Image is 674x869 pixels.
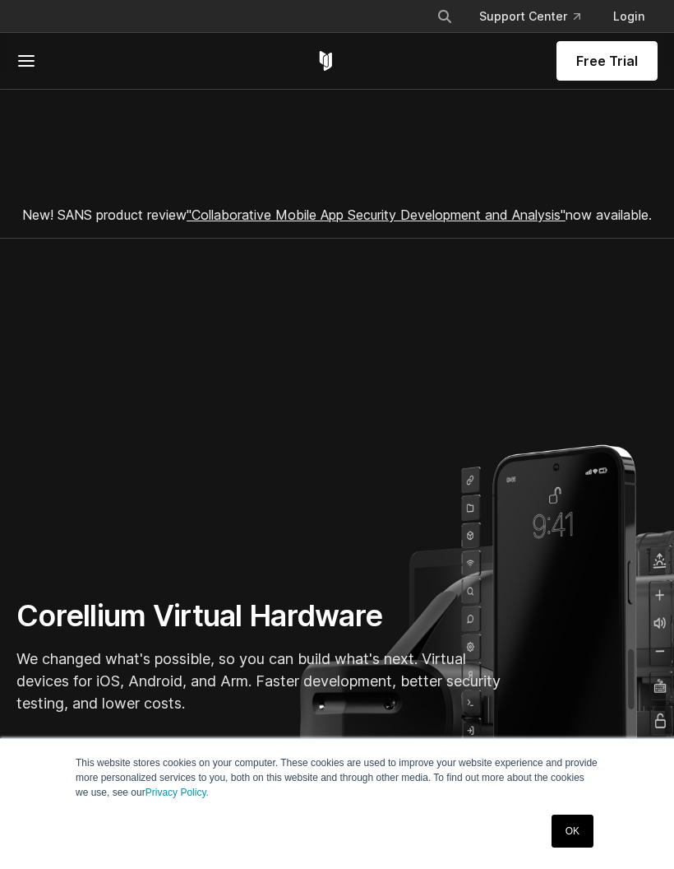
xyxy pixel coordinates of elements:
[16,597,510,634] h1: Corellium Virtual Hardware
[187,207,566,223] a: "Collaborative Mobile App Security Development and Analysis"
[16,648,510,714] p: We changed what's possible, so you can build what's next. Virtual devices for iOS, Android, and A...
[76,755,598,800] p: This website stores cookies on your computer. These cookies are used to improve your website expe...
[22,207,652,223] span: New! SANS product review now available.
[316,51,336,71] a: Corellium Home
[466,2,593,31] a: Support Center
[552,815,593,848] a: OK
[430,2,459,31] button: Search
[423,2,658,31] div: Navigation Menu
[600,2,658,31] a: Login
[556,41,658,81] a: Free Trial
[145,787,209,798] a: Privacy Policy.
[576,51,638,71] span: Free Trial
